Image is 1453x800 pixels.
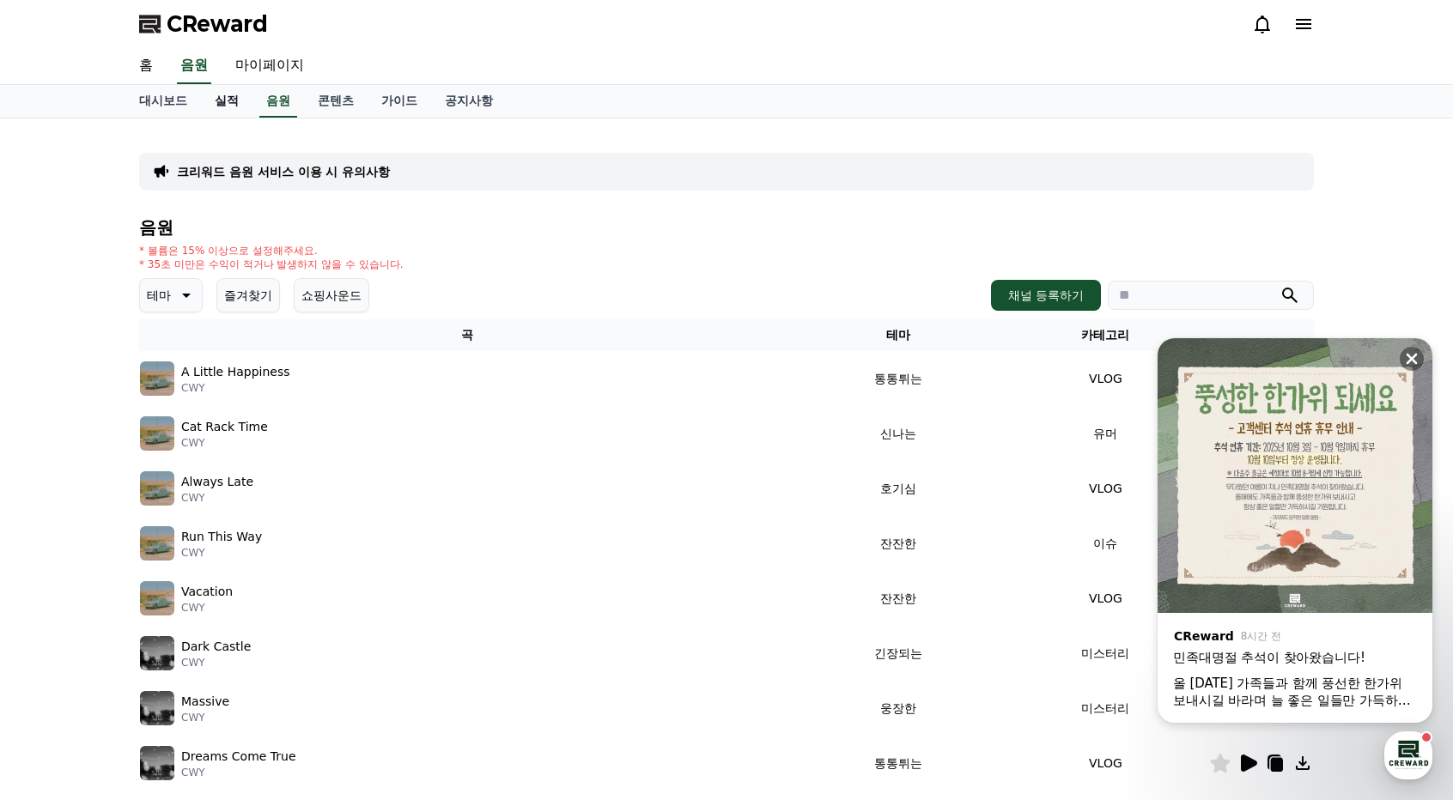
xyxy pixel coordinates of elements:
span: 설정 [265,570,286,584]
td: 긴장되는 [795,626,1002,681]
th: 테마 [795,319,1002,351]
p: Dreams Come True [181,748,296,766]
a: 음원 [177,48,211,84]
a: 가이드 [368,85,431,118]
th: 카테고리 [1002,319,1209,351]
td: 이슈 [1002,516,1209,571]
td: 호기심 [795,461,1002,516]
td: VLOG [1002,736,1209,791]
p: A Little Happiness [181,363,290,381]
a: 홈 [5,544,113,587]
h4: 음원 [139,218,1314,237]
p: CWY [181,436,268,450]
a: 대시보드 [125,85,201,118]
p: Massive [181,693,229,711]
button: 채널 등록하기 [991,280,1101,311]
p: CWY [181,546,262,560]
a: 대화 [113,544,222,587]
td: VLOG [1002,351,1209,406]
td: 웅장한 [795,681,1002,736]
img: music [140,471,174,506]
img: music [140,691,174,725]
td: 통통튀는 [795,351,1002,406]
a: 음원 [259,85,297,118]
img: music [140,746,174,780]
p: CWY [181,491,253,505]
th: 곡 [139,319,795,351]
td: 신나는 [795,406,1002,461]
td: 유머 [1002,406,1209,461]
a: 홈 [125,48,167,84]
p: CWY [181,601,233,615]
p: CWY [181,711,229,724]
p: CWY [181,766,296,779]
p: Dark Castle [181,638,251,656]
a: 콘텐츠 [304,85,368,118]
img: music [140,581,174,615]
td: 잔잔한 [795,516,1002,571]
a: CReward [139,10,268,38]
td: VLOG [1002,461,1209,516]
td: 잔잔한 [795,571,1002,626]
img: music [140,526,174,561]
p: Vacation [181,583,233,601]
p: Cat Rack Time [181,418,268,436]
td: VLOG [1002,571,1209,626]
span: 홈 [54,570,64,584]
p: Run This Way [181,528,262,546]
button: 즐겨찾기 [216,278,280,312]
button: 테마 [139,278,203,312]
img: music [140,636,174,670]
p: * 35초 미만은 수익이 적거나 발생하지 않을 수 있습니다. [139,258,404,271]
a: 설정 [222,544,330,587]
td: 미스터리 [1002,626,1209,681]
img: music [140,416,174,451]
a: 공지사항 [431,85,507,118]
span: CReward [167,10,268,38]
p: CWY [181,656,251,670]
img: music [140,361,174,396]
p: CWY [181,381,290,395]
a: 실적 [201,85,252,118]
p: 테마 [147,283,171,307]
p: * 볼륨은 15% 이상으로 설정해주세요. [139,244,404,258]
p: Always Late [181,473,253,491]
span: 대화 [157,571,178,585]
a: 마이페이지 [222,48,318,84]
td: 통통튀는 [795,736,1002,791]
td: 미스터리 [1002,681,1209,736]
button: 쇼핑사운드 [294,278,369,312]
a: 크리워드 음원 서비스 이용 시 유의사항 [177,163,390,180]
